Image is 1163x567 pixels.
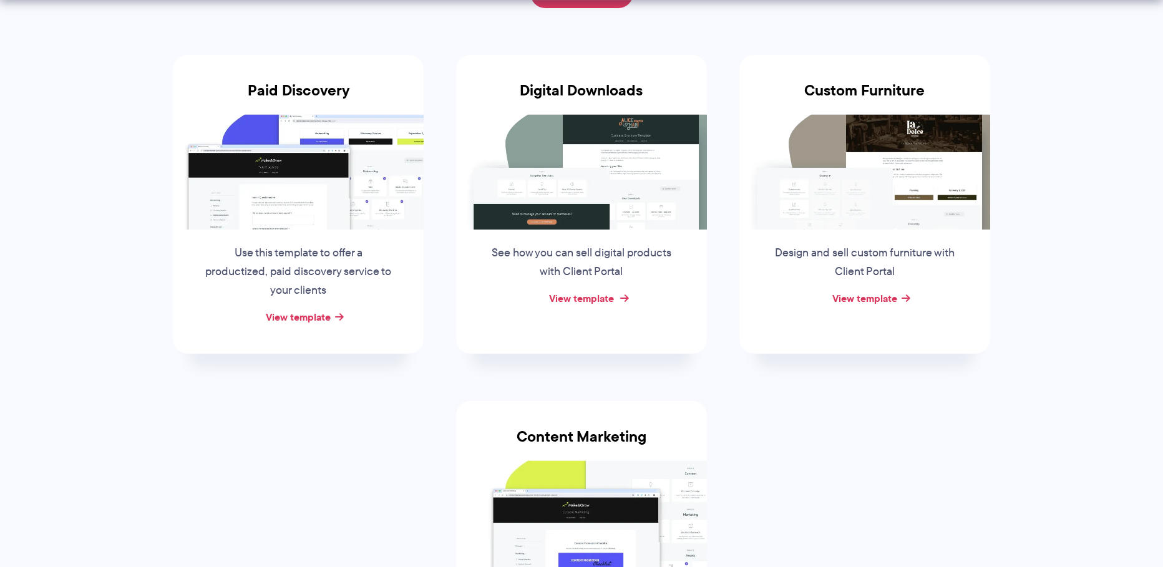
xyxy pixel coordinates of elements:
[739,82,990,114] h3: Custom Furniture
[203,244,393,300] p: Use this template to offer a productized, paid discovery service to your clients
[266,309,331,324] a: View template
[770,244,960,281] p: Design and sell custom furniture with Client Portal
[456,82,707,114] h3: Digital Downloads
[173,82,424,114] h3: Paid Discovery
[832,291,897,306] a: View template
[549,291,614,306] a: View template
[487,244,676,281] p: See how you can sell digital products with Client Portal
[456,428,707,460] h3: Content Marketing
